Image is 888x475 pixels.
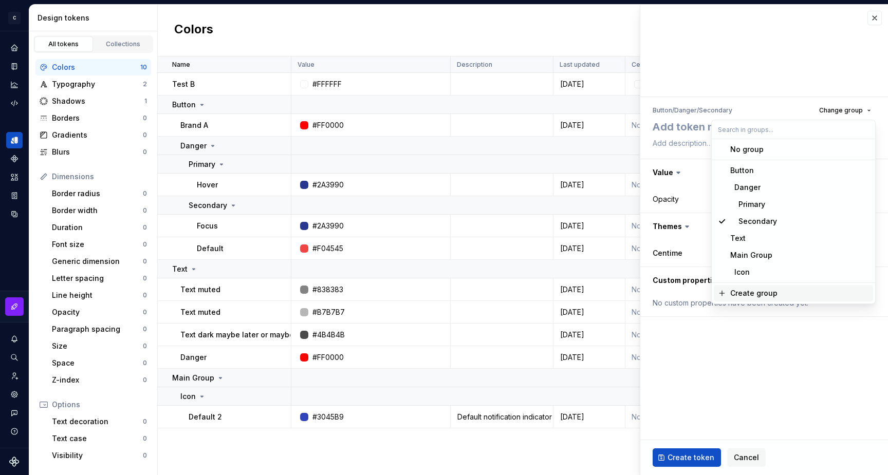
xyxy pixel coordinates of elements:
[653,298,876,308] div: No custom properties have been created yet.
[730,267,750,277] div: Icon
[625,278,738,301] td: None
[625,346,738,369] td: None
[632,61,657,69] p: Centime
[174,21,213,40] h2: Colors
[52,450,143,461] div: Visibility
[312,180,344,190] div: #2A3990
[48,413,151,430] a: Text decoration0
[6,405,23,421] div: Contact support
[730,199,765,210] div: Primary
[312,284,343,295] div: #838383
[35,93,151,109] a: Shadows1
[48,447,151,464] a: Visibility0
[172,100,196,110] p: Button
[38,40,89,48] div: All tokens
[144,97,147,105] div: 1
[730,288,778,298] div: Create group
[6,386,23,403] a: Settings
[52,358,143,368] div: Space
[143,80,147,88] div: 2
[52,273,143,283] div: Letter spacing
[6,40,23,56] a: Home
[48,338,151,354] a: Size0
[52,130,143,140] div: Gradients
[48,372,151,388] a: Z-index0
[143,257,147,265] div: 0
[52,222,143,233] div: Duration
[312,243,343,254] div: #F04545
[140,63,147,71] div: 10
[560,61,600,69] p: Last updated
[180,391,196,402] p: Icon
[8,12,21,24] div: C
[6,132,23,148] a: Design tokens
[172,79,195,89] p: Test B
[312,79,342,89] div: #FFFFFF
[180,330,334,340] p: Text dark maybe later or maybe add it now
[197,221,218,231] p: Focus
[554,412,624,422] div: [DATE]
[727,448,766,467] button: Cancel
[9,457,20,467] svg: Supernova Logo
[6,77,23,93] div: Analytics
[48,355,151,371] a: Space0
[143,417,147,426] div: 0
[6,187,23,204] div: Storybook stories
[35,59,151,75] a: Colors10
[730,144,764,155] div: No group
[48,219,151,236] a: Duration0
[554,221,624,231] div: [DATE]
[730,216,777,226] div: Secondary
[197,243,224,254] p: Default
[312,307,345,317] div: #B7B7B7
[143,114,147,122] div: 0
[6,95,23,111] a: Code automation
[143,342,147,350] div: 0
[172,264,188,274] p: Text
[6,169,23,185] a: Assets
[143,223,147,232] div: 0
[143,189,147,198] div: 0
[52,239,143,250] div: Font size
[6,206,23,222] div: Data sources
[653,448,721,467] button: Create token
[38,13,153,23] div: Design tokens
[52,307,143,317] div: Opacity
[6,58,23,74] a: Documentation
[48,304,151,320] a: Opacity0
[668,452,714,463] span: Create token
[48,202,151,219] a: Border width0
[52,324,143,334] div: Paragraph spacing
[6,368,23,384] a: Invite team
[312,412,344,422] div: #3045B9
[35,110,151,126] a: Borders0
[674,106,697,114] li: Danger
[734,452,759,463] span: Cancel
[98,40,149,48] div: Collections
[48,287,151,303] a: Line height0
[6,331,23,347] button: Notifications
[143,451,147,460] div: 0
[625,301,738,324] td: None
[35,127,151,143] a: Gradients0
[6,150,23,167] a: Components
[143,131,147,139] div: 0
[143,274,147,282] div: 0
[730,182,761,193] div: Danger
[672,106,674,114] li: /
[730,250,772,260] div: Main Group
[730,165,754,176] div: Button
[625,174,738,196] td: None
[52,290,143,300] div: Line height
[819,106,863,115] span: Change group
[52,433,143,444] div: Text case
[52,256,143,267] div: Generic dimension
[172,373,214,383] p: Main Group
